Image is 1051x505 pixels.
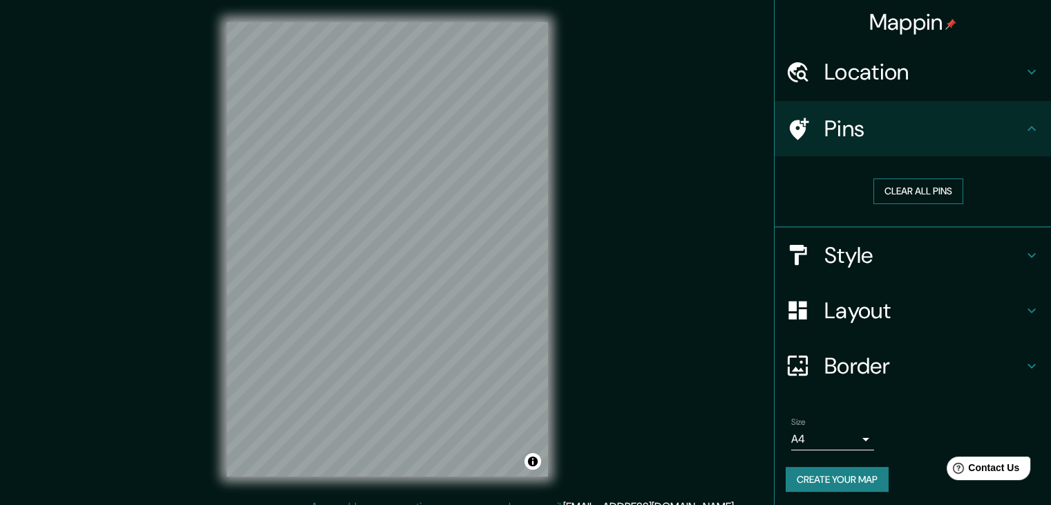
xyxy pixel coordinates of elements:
h4: Border [824,352,1023,380]
h4: Style [824,241,1023,269]
img: pin-icon.png [945,19,956,30]
h4: Location [824,58,1023,86]
button: Clear all pins [873,178,963,204]
h4: Layout [824,297,1023,324]
div: A4 [791,428,874,450]
iframe: Help widget launcher [928,451,1036,490]
h4: Mappin [869,8,957,36]
div: Layout [775,283,1051,338]
h4: Pins [824,115,1023,143]
button: Toggle attribution [524,453,541,470]
div: Location [775,44,1051,100]
canvas: Map [227,22,548,477]
div: Border [775,338,1051,394]
div: Pins [775,101,1051,156]
div: Style [775,228,1051,283]
label: Size [791,416,806,428]
button: Create your map [786,467,889,493]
